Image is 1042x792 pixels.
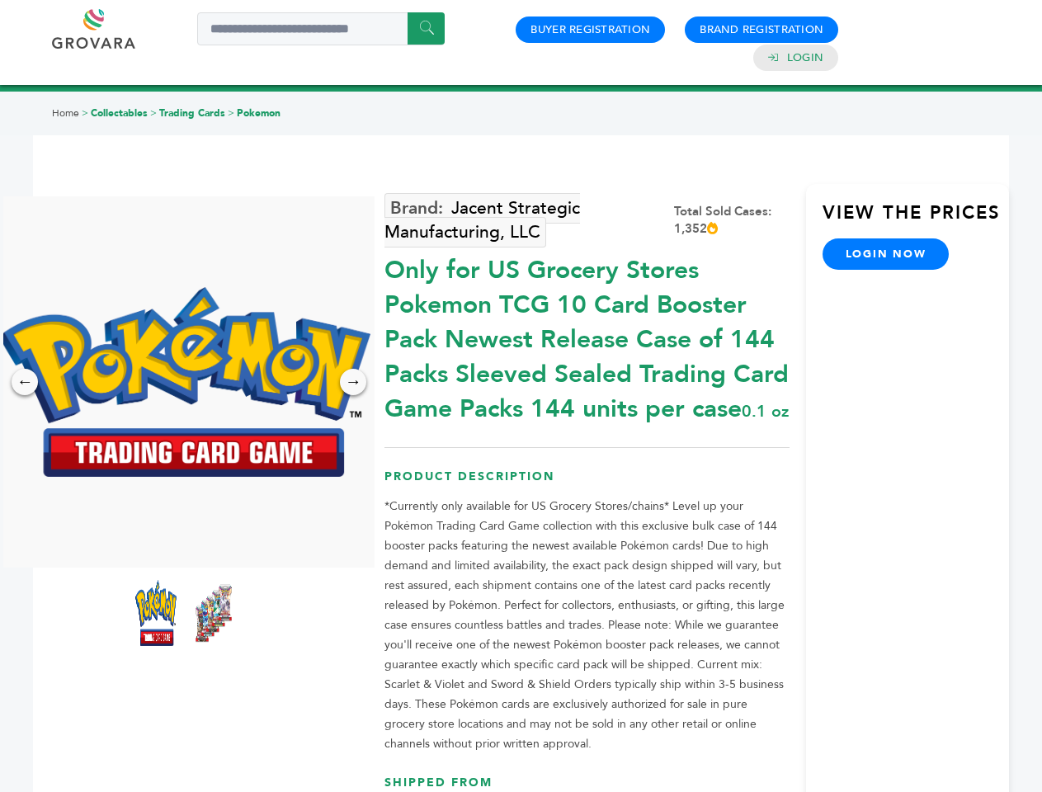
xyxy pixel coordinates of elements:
[384,469,790,497] h3: Product Description
[12,369,38,395] div: ←
[197,12,445,45] input: Search a product or brand...
[91,106,148,120] a: Collectables
[82,106,88,120] span: >
[787,50,823,65] a: Login
[150,106,157,120] span: >
[700,22,823,37] a: Brand Registration
[228,106,234,120] span: >
[135,580,177,646] img: *Only for US Grocery Stores* Pokemon TCG 10 Card Booster Pack – Newest Release (Case of 144 Packs...
[340,369,366,395] div: →
[674,203,790,238] div: Total Sold Cases: 1,352
[530,22,650,37] a: Buyer Registration
[823,238,950,270] a: login now
[193,580,234,646] img: *Only for US Grocery Stores* Pokemon TCG 10 Card Booster Pack – Newest Release (Case of 144 Packs...
[237,106,281,120] a: Pokemon
[52,106,79,120] a: Home
[159,106,225,120] a: Trading Cards
[384,245,790,427] div: Only for US Grocery Stores Pokemon TCG 10 Card Booster Pack Newest Release Case of 144 Packs Slee...
[742,400,789,422] span: 0.1 oz
[384,193,580,247] a: Jacent Strategic Manufacturing, LLC
[384,497,790,754] p: *Currently only available for US Grocery Stores/chains* Level up your Pokémon Trading Card Game c...
[823,200,1009,238] h3: View the Prices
